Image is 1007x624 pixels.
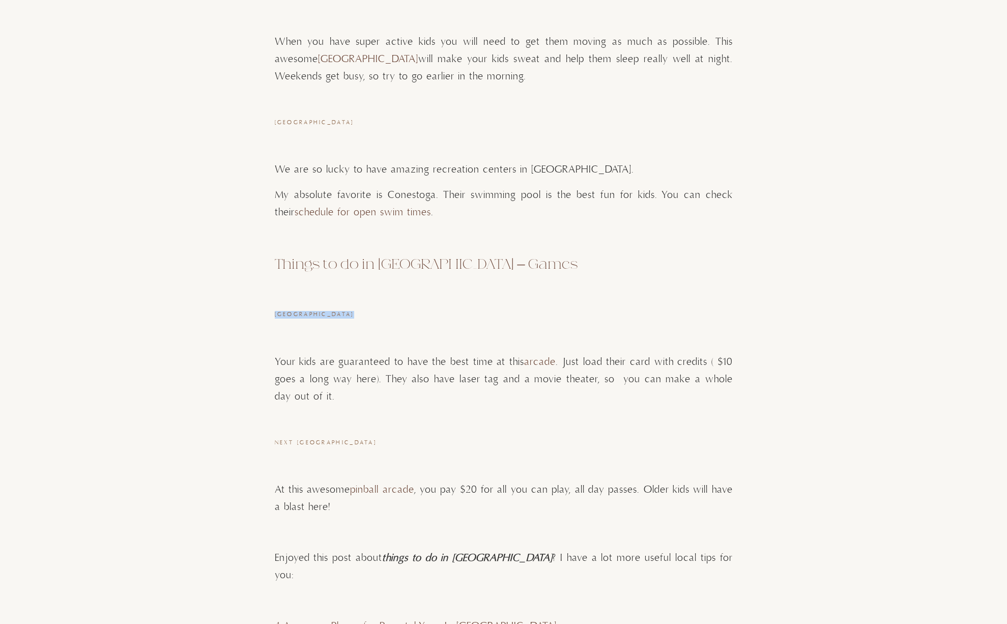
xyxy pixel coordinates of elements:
[318,53,418,66] a: [GEOGRAPHIC_DATA]
[275,36,733,83] span: When you have super active kids you will need to get them moving as much as possible. This awesom...
[382,552,553,564] strong: things to do in [GEOGRAPHIC_DATA]
[275,119,354,126] span: [GEOGRAPHIC_DATA]
[524,356,556,368] a: arcade
[350,484,413,496] a: pinball arcade
[275,439,377,446] span: Next [GEOGRAPHIC_DATA]
[275,311,354,318] span: [GEOGRAPHIC_DATA]
[275,189,733,219] span: My absolute favorite is Conestoga. Their swimming pool is the best fun for kids. You can check th...
[275,356,733,403] span: Your kids are guaranteed to have the best time at this . Just load their card with credits ( $10 ...
[295,206,431,219] a: schedule for open swim times
[275,257,578,272] span: Things to do in [GEOGRAPHIC_DATA] – Games
[275,163,634,176] span: We are so lucky to have amazing recreation centers in [GEOGRAPHIC_DATA].
[275,550,733,584] p: Enjoyed this post about ? I have a lot more useful local tips for you:
[275,484,733,514] span: At this awesome , you pay $20 for all you can play, all day passes. Older kids will have a blast ...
